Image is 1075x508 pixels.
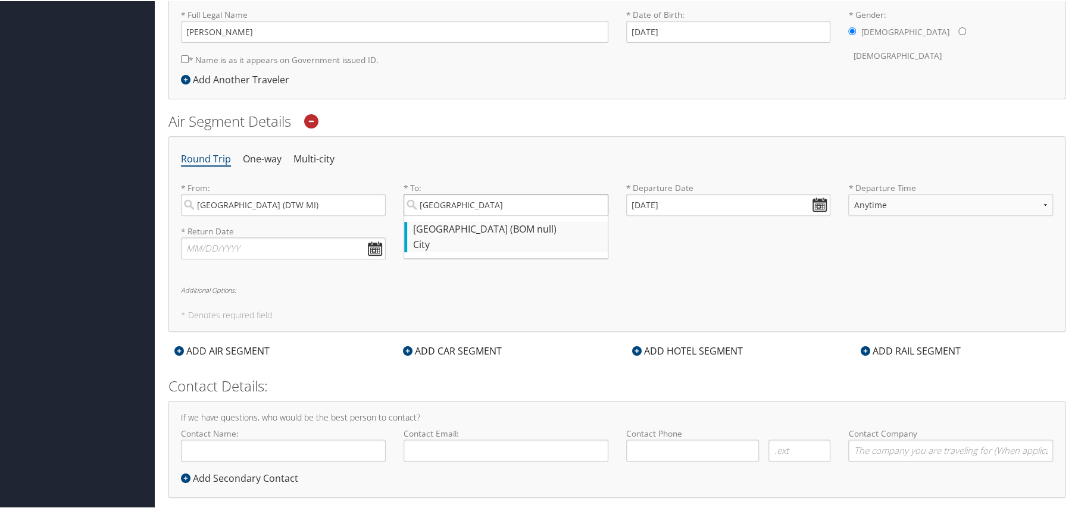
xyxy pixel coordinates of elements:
label: * Gender: [848,8,1053,67]
input: Contact Company [848,438,1053,460]
label: Contact Email: [404,427,608,460]
div: ADD AIR SEGMENT [168,343,276,357]
input: MM/DD/YYYY [626,193,831,215]
label: * Date of Birth: [626,8,831,42]
select: * Departure Time [848,193,1053,215]
div: ADD RAIL SEGMENT [855,343,967,357]
label: * Name is as it appears on Government issued ID. [181,48,379,70]
input: .ext [768,438,830,460]
input: * Gender:[DEMOGRAPHIC_DATA][DEMOGRAPHIC_DATA] [848,26,856,34]
h6: Additional Options: [181,286,1053,292]
input: Contact Name: [181,438,386,460]
label: * Departure Date [626,181,831,193]
input: * Date of Birth: [626,20,831,42]
label: * Return Date [181,224,386,236]
div: ADD HOTEL SEGMENT [626,343,749,357]
input: [GEOGRAPHIC_DATA] (BOM null)City [404,193,608,215]
input: * Gender:[DEMOGRAPHIC_DATA][DEMOGRAPHIC_DATA] [958,26,966,34]
div: ADD CAR SEGMENT [397,343,508,357]
label: * Departure Time [848,181,1053,224]
input: Contact Email: [404,438,608,460]
div: [GEOGRAPHIC_DATA] (BOM null) [413,221,602,236]
label: * To: [404,181,608,215]
h2: Contact Details: [168,375,1065,395]
li: Round Trip [181,148,231,169]
h4: If we have questions, who would be the best person to contact? [181,412,1053,421]
li: One-way [243,148,282,169]
h5: * Denotes required field [181,310,1053,318]
label: * Full Legal Name [181,8,608,42]
div: Add Secondary Contact [181,470,304,484]
li: Multi-city [293,148,335,169]
input: City or Airport Code [181,193,386,215]
label: [DEMOGRAPHIC_DATA] [861,20,949,42]
div: City [413,236,602,252]
h2: Air Segment Details [168,110,1065,130]
label: Contact Name: [181,427,386,460]
div: Add Another Traveler [181,71,295,86]
label: Contact Phone [626,427,831,438]
input: * Full Legal Name [181,20,608,42]
input: * Name is as it appears on Government issued ID. [181,54,189,62]
label: [DEMOGRAPHIC_DATA] [853,43,941,66]
input: MM/DD/YYYY [181,236,386,258]
label: Contact Company [848,427,1053,460]
label: * From: [181,181,386,215]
